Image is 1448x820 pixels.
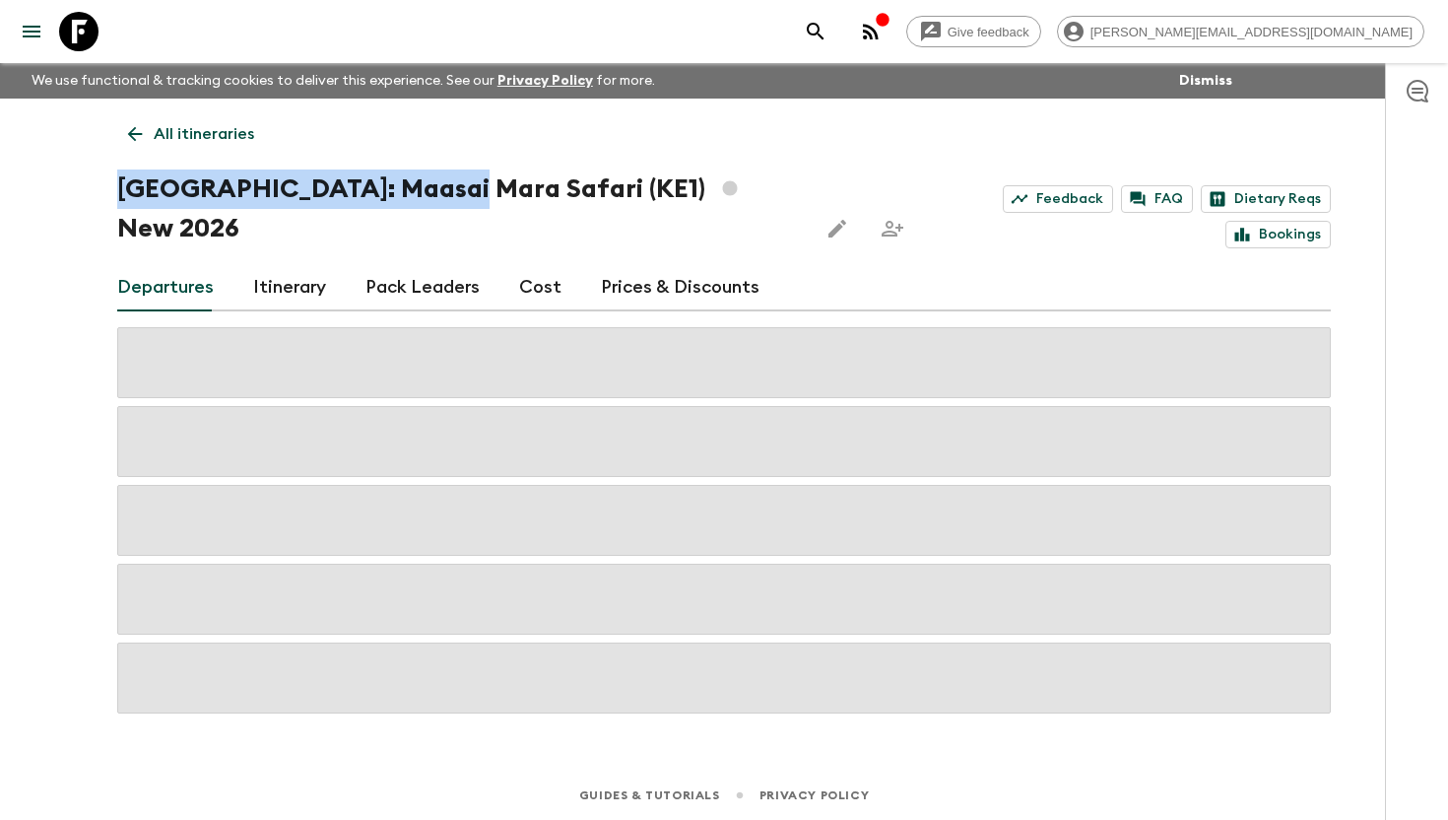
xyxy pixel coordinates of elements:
[12,12,51,51] button: menu
[117,264,214,311] a: Departures
[1201,185,1331,213] a: Dietary Reqs
[937,25,1040,39] span: Give feedback
[24,63,663,99] p: We use functional & tracking cookies to deliver this experience. See our for more.
[365,264,480,311] a: Pack Leaders
[796,12,835,51] button: search adventures
[154,122,254,146] p: All itineraries
[601,264,759,311] a: Prices & Discounts
[1225,221,1331,248] a: Bookings
[519,264,561,311] a: Cost
[117,170,802,248] h1: [GEOGRAPHIC_DATA]: Maasai Mara Safari (KE1) New 2026
[818,209,857,248] button: Edit this itinerary
[1057,16,1424,47] div: [PERSON_NAME][EMAIL_ADDRESS][DOMAIN_NAME]
[253,264,326,311] a: Itinerary
[1121,185,1193,213] a: FAQ
[1003,185,1113,213] a: Feedback
[579,785,720,806] a: Guides & Tutorials
[873,209,912,248] span: Share this itinerary
[1174,67,1237,95] button: Dismiss
[906,16,1041,47] a: Give feedback
[497,74,593,88] a: Privacy Policy
[759,785,869,806] a: Privacy Policy
[1080,25,1423,39] span: [PERSON_NAME][EMAIL_ADDRESS][DOMAIN_NAME]
[117,114,265,154] a: All itineraries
